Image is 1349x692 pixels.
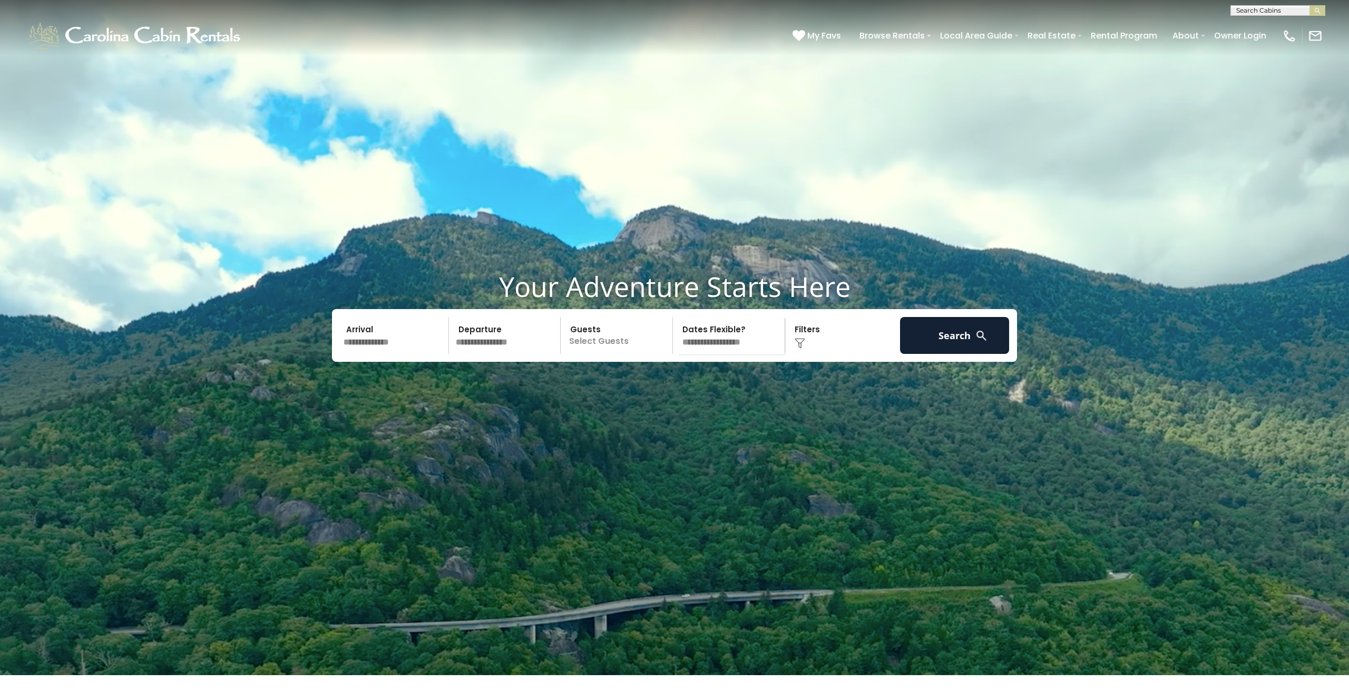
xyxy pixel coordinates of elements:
[1022,26,1081,45] a: Real Estate
[854,26,930,45] a: Browse Rentals
[1282,28,1297,43] img: phone-regular-white.png
[564,317,672,354] p: Select Guests
[975,329,988,342] img: search-regular-white.png
[795,338,805,349] img: filter--v1.png
[935,26,1018,45] a: Local Area Guide
[900,317,1009,354] button: Search
[1167,26,1204,45] a: About
[26,20,245,52] img: White-1-1-2.png
[1209,26,1272,45] a: Owner Login
[1086,26,1162,45] a: Rental Program
[1308,28,1323,43] img: mail-regular-white.png
[807,29,841,42] span: My Favs
[793,29,844,43] a: My Favs
[8,270,1341,303] h1: Your Adventure Starts Here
